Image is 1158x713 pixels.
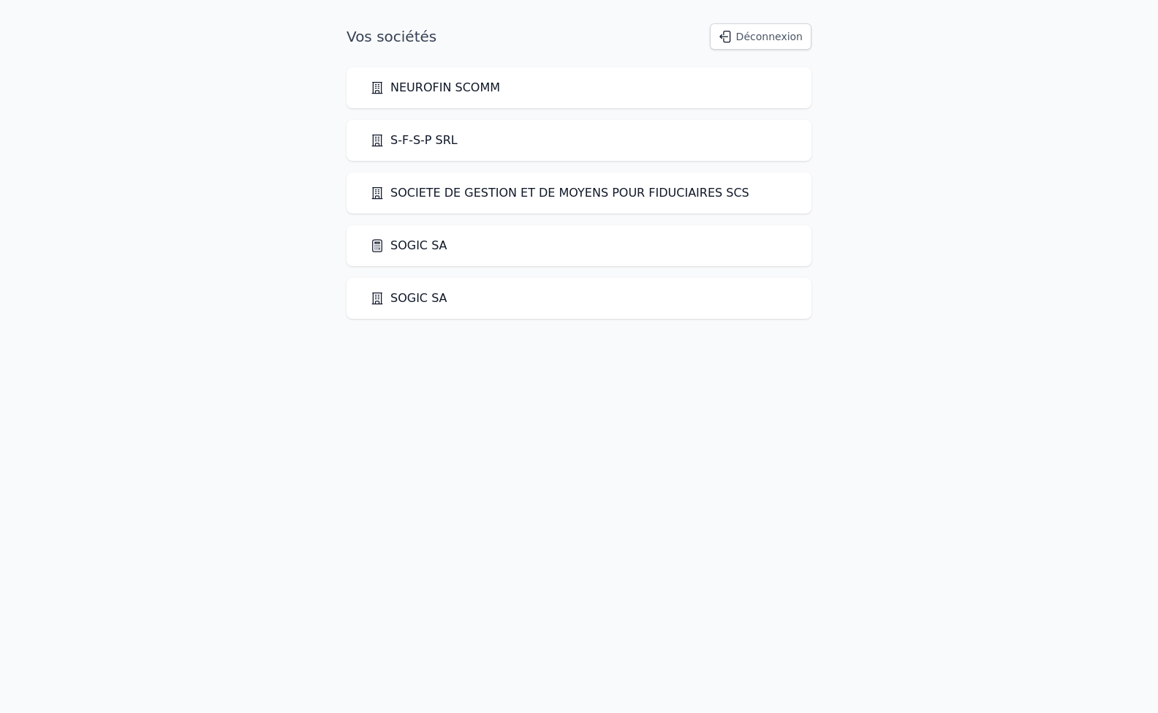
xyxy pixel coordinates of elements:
[370,290,447,307] a: SOGIC SA
[710,23,811,50] button: Déconnexion
[370,237,447,254] a: SOGIC SA
[370,132,458,149] a: S-F-S-P SRL
[370,184,749,202] a: SOCIETE DE GESTION ET DE MOYENS POUR FIDUCIAIRES SCS
[370,79,500,97] a: NEUROFIN SCOMM
[347,26,436,47] h1: Vos sociétés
